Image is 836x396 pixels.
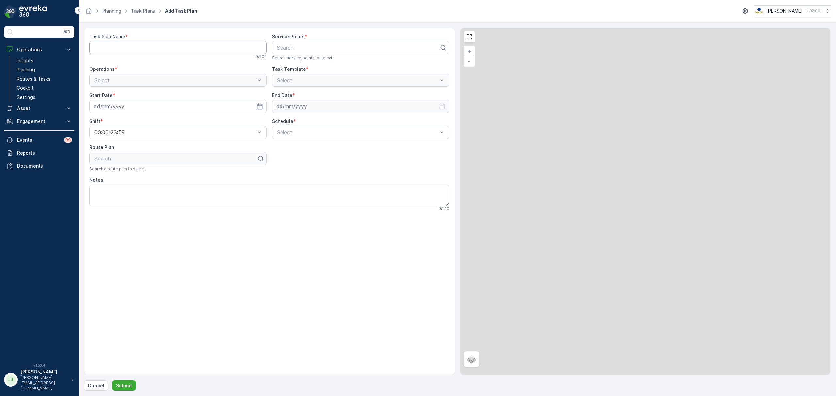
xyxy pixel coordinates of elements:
p: Settings [17,94,35,100]
p: Engagement [17,118,61,125]
a: Planning [14,65,74,74]
p: Operations [17,46,61,53]
label: Shift [89,118,100,124]
button: JJ[PERSON_NAME][PERSON_NAME][EMAIL_ADDRESS][DOMAIN_NAME] [4,369,74,391]
a: Cockpit [14,84,74,93]
a: Layers [464,352,479,366]
a: Reports [4,146,74,160]
p: Cockpit [17,85,34,91]
input: dd/mm/yyyy [272,100,449,113]
label: Task Plan Name [89,34,125,39]
p: Asset [17,105,61,112]
button: Asset [4,102,74,115]
button: [PERSON_NAME](+02:00) [754,5,831,17]
span: v 1.50.4 [4,363,74,367]
a: Zoom In [464,46,474,56]
img: logo [4,5,17,18]
button: Engagement [4,115,74,128]
p: Cancel [88,382,104,389]
input: dd/mm/yyyy [89,100,267,113]
a: Routes & Tasks [14,74,74,84]
label: Start Date [89,92,113,98]
p: Documents [17,163,72,169]
span: − [468,58,471,64]
button: Submit [112,380,136,391]
p: [PERSON_NAME][EMAIL_ADDRESS][DOMAIN_NAME] [20,375,69,391]
label: Service Points [272,34,305,39]
span: Add Task Plan [164,8,199,14]
p: [PERSON_NAME] [766,8,803,14]
a: Settings [14,93,74,102]
p: Events [17,137,60,143]
span: + [468,48,471,54]
p: Insights [17,57,33,64]
p: 0 / 200 [255,54,267,59]
p: Routes & Tasks [17,76,50,82]
label: Schedule [272,118,293,124]
button: Operations [4,43,74,56]
a: View Fullscreen [464,32,474,42]
p: Reports [17,150,72,156]
p: 99 [65,137,71,143]
label: Task Template [272,66,306,72]
span: Search service points to select. [272,55,333,61]
p: ( +02:00 ) [805,8,822,14]
a: Events99 [4,133,74,146]
a: Insights [14,56,74,65]
a: Zoom Out [464,56,474,66]
p: Search [277,44,439,52]
a: Planning [102,8,121,14]
a: Homepage [85,10,92,15]
button: Cancel [84,380,108,391]
p: Submit [116,382,132,389]
a: Task Plans [131,8,155,14]
label: Operations [89,66,115,72]
div: JJ [6,374,16,385]
label: Route Plan [89,145,114,150]
p: Select [277,129,438,136]
p: Planning [17,67,35,73]
p: 0 / 140 [438,206,449,211]
img: logo_dark-DEwI_e13.png [19,5,47,18]
span: Search a route plan to select. [89,166,146,172]
p: ⌘B [63,29,70,35]
a: Documents [4,160,74,173]
img: basis-logo_rgb2x.png [754,8,764,15]
label: Notes [89,177,103,183]
label: End Date [272,92,292,98]
p: [PERSON_NAME] [20,369,69,375]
